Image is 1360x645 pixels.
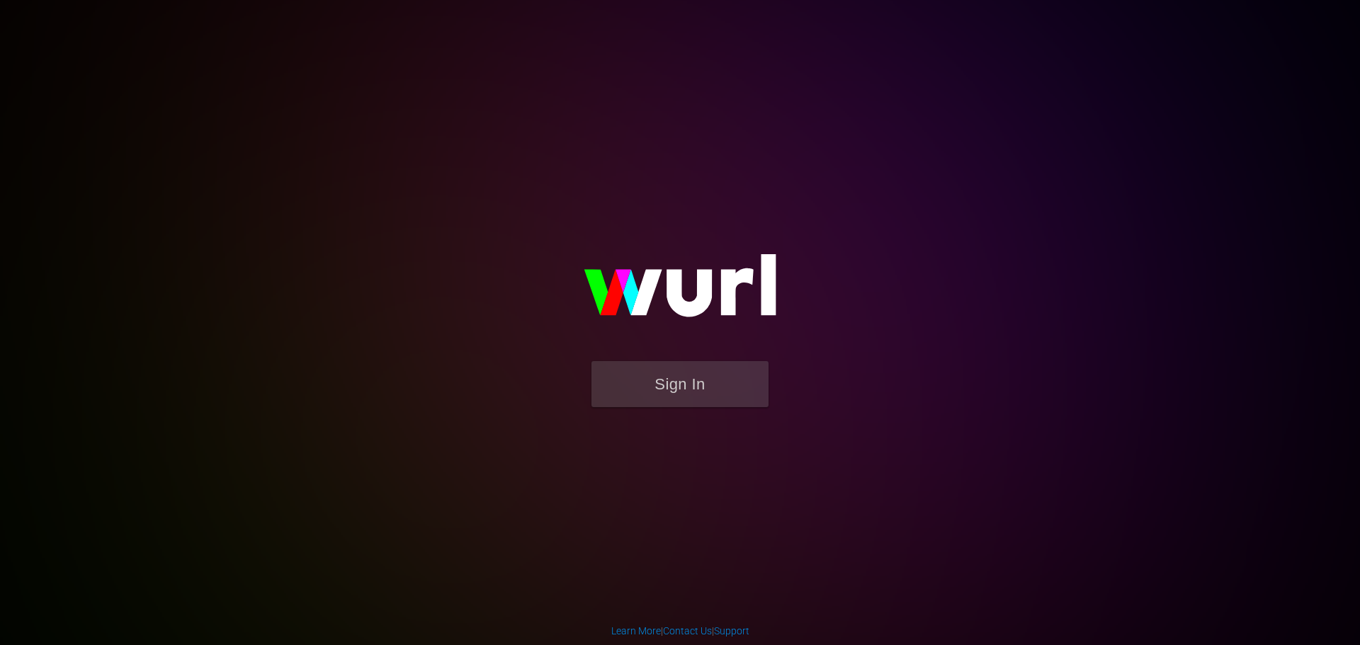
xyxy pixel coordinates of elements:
a: Learn More [611,625,661,637]
img: wurl-logo-on-black-223613ac3d8ba8fe6dc639794a292ebdb59501304c7dfd60c99c58986ef67473.svg [538,224,822,361]
a: Contact Us [663,625,712,637]
button: Sign In [591,361,769,407]
div: | | [611,624,749,638]
a: Support [714,625,749,637]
